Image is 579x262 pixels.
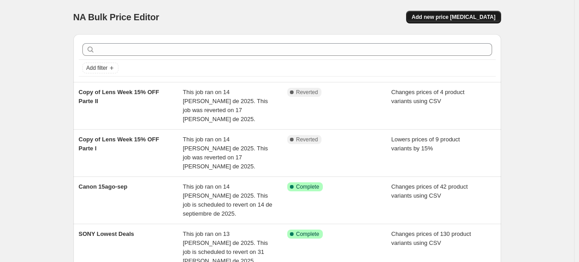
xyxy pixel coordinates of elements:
[86,64,108,72] span: Add filter
[296,183,319,190] span: Complete
[412,14,495,21] span: Add new price [MEDICAL_DATA]
[79,230,134,237] span: SONY Lowest Deals
[391,136,460,152] span: Lowers prices of 9 product variants by 15%
[296,136,318,143] span: Reverted
[79,136,159,152] span: Copy of Lens Week 15% OFF Parte I
[73,12,159,22] span: NA Bulk Price Editor
[183,89,268,122] span: This job ran on 14 [PERSON_NAME] de 2025. This job was reverted on 17 [PERSON_NAME] de 2025.
[391,89,465,104] span: Changes prices of 4 product variants using CSV
[296,89,318,96] span: Reverted
[79,89,159,104] span: Copy of Lens Week 15% OFF Parte II
[406,11,501,23] button: Add new price [MEDICAL_DATA]
[79,183,127,190] span: Canon 15ago-sep
[391,183,468,199] span: Changes prices of 42 product variants using CSV
[183,136,268,170] span: This job ran on 14 [PERSON_NAME] de 2025. This job was reverted on 17 [PERSON_NAME] de 2025.
[183,183,272,217] span: This job ran on 14 [PERSON_NAME] de 2025. This job is scheduled to revert on 14 de septiembre de ...
[296,230,319,238] span: Complete
[82,63,118,73] button: Add filter
[391,230,471,246] span: Changes prices of 130 product variants using CSV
